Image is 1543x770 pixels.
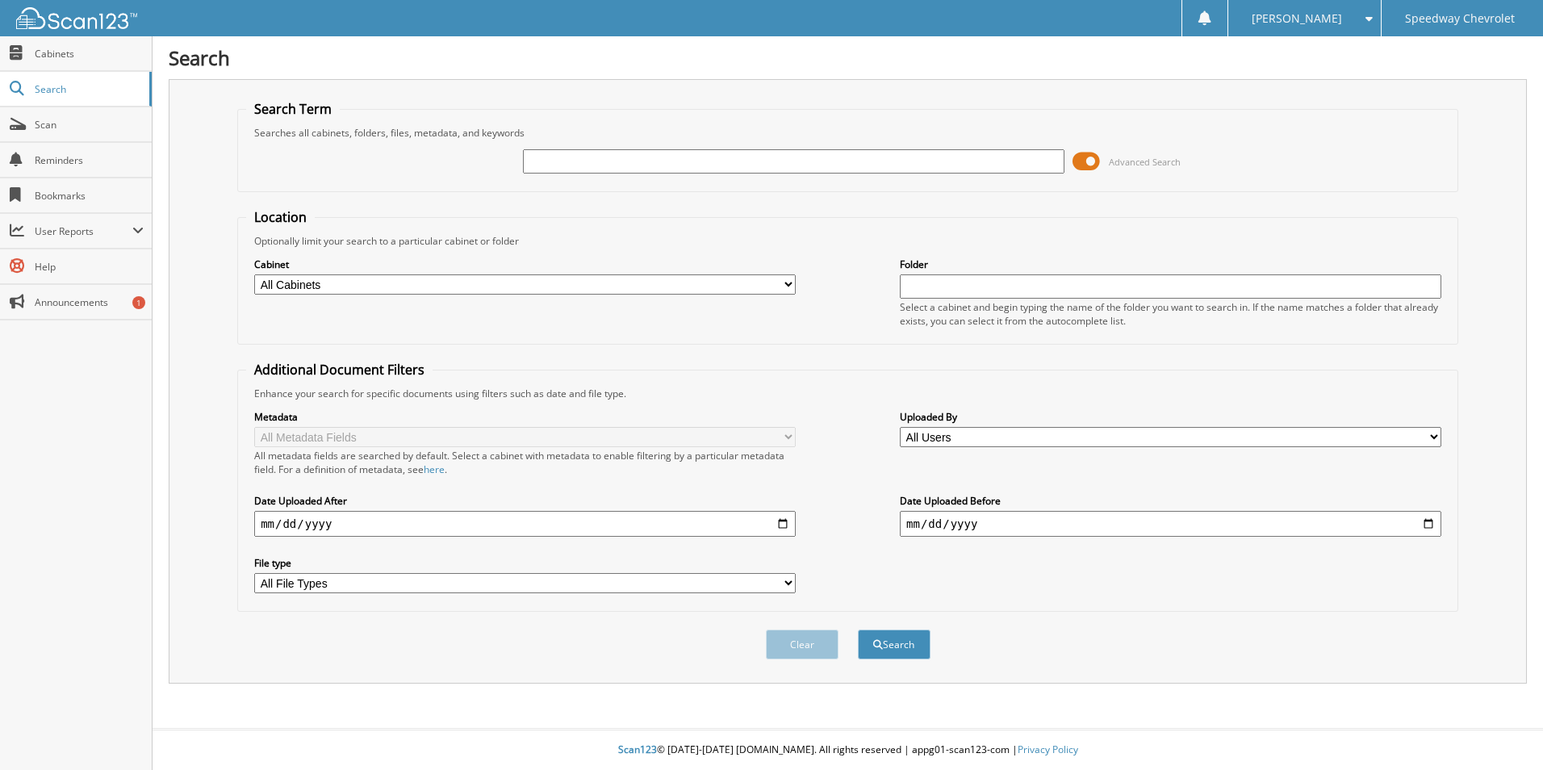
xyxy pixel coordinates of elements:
span: Reminders [35,153,144,167]
img: scan123-logo-white.svg [16,7,137,29]
span: Advanced Search [1109,156,1181,168]
span: User Reports [35,224,132,238]
a: Privacy Policy [1018,743,1078,756]
legend: Search Term [246,100,340,118]
div: © [DATE]-[DATE] [DOMAIN_NAME]. All rights reserved | appg01-scan123-com | [153,730,1543,770]
button: Clear [766,630,838,659]
span: Speedway Chevrolet [1405,14,1515,23]
span: Search [35,82,141,96]
legend: Location [246,208,315,226]
button: Search [858,630,930,659]
label: Date Uploaded After [254,494,796,508]
label: File type [254,556,796,570]
span: Help [35,260,144,274]
label: Metadata [254,410,796,424]
span: Scan [35,118,144,132]
label: Uploaded By [900,410,1441,424]
label: Folder [900,257,1441,271]
legend: Additional Document Filters [246,361,433,379]
div: Searches all cabinets, folders, files, metadata, and keywords [246,126,1449,140]
span: Bookmarks [35,189,144,203]
div: Enhance your search for specific documents using filters such as date and file type. [246,387,1449,400]
div: Select a cabinet and begin typing the name of the folder you want to search in. If the name match... [900,300,1441,328]
a: here [424,462,445,476]
label: Date Uploaded Before [900,494,1441,508]
h1: Search [169,44,1527,71]
div: 1 [132,296,145,309]
label: Cabinet [254,257,796,271]
input: start [254,511,796,537]
div: All metadata fields are searched by default. Select a cabinet with metadata to enable filtering b... [254,449,796,476]
input: end [900,511,1441,537]
span: Announcements [35,295,144,309]
span: [PERSON_NAME] [1252,14,1342,23]
span: Scan123 [618,743,657,756]
span: Cabinets [35,47,144,61]
div: Optionally limit your search to a particular cabinet or folder [246,234,1449,248]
